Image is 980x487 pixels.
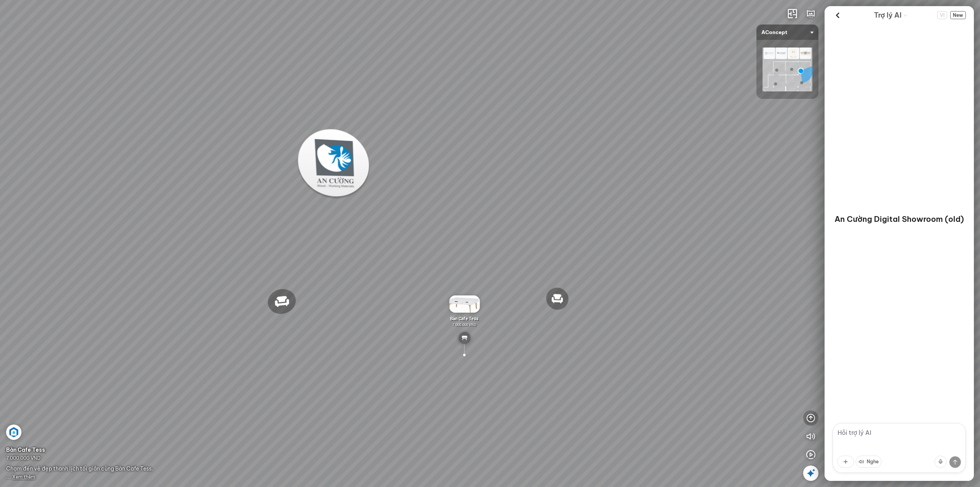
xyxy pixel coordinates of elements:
[950,11,966,19] span: New
[6,425,21,440] img: Artboard_6_4x_1_F4RHW9YJWHU.jpg
[761,25,813,40] span: AConcept
[763,48,812,91] img: AConcept_CTMHTJT2R6E4.png
[450,316,479,321] span: Bàn Cafe Tess
[937,11,947,19] span: VI
[835,214,964,225] p: An Cường Digital Showroom (old)
[12,474,35,480] span: Xem thêm
[458,332,470,344] img: table_YREKD739JCN6.svg
[874,9,908,21] div: AI Guide options
[874,10,902,21] span: Trợ lý AI
[937,11,947,19] button: Change language
[950,11,966,19] button: New Chat
[856,456,882,468] button: Nghe
[449,295,480,313] img: Ban_cafe_tess_PZ9X7JLLUFAD.gif
[452,322,476,327] span: 7.000.000 VND
[6,473,35,480] span: ...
